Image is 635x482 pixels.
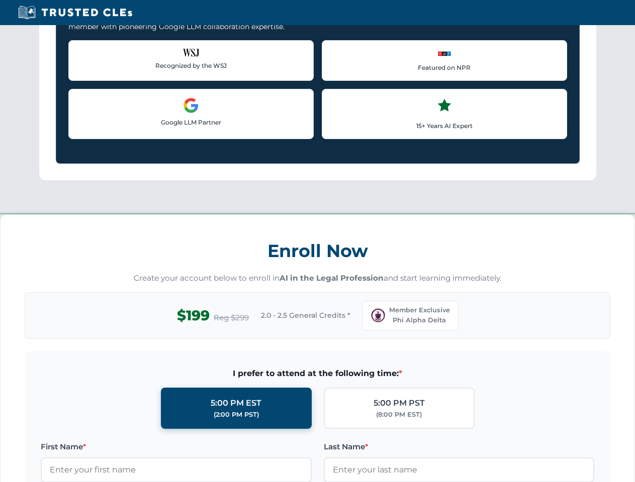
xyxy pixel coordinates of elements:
span: Member Exclusive Phi Alpha Delta [389,305,450,326]
span: Reg $299 [214,312,249,324]
img: Trusted CLEs [15,5,135,20]
div: (2:00 PM PST) [214,410,259,420]
label: First Name [41,441,312,453]
label: Last Name [324,441,595,453]
img: Google [183,97,199,113]
img: Wall Street Journal [183,49,199,57]
span: 2.0 - 2.5 General Credits * [261,310,350,321]
img: NPR [436,49,452,58]
p: 15+ Years AI Expert [330,121,559,131]
span: $199 [177,304,210,327]
div: (8:00 PM EST) [376,410,422,420]
div: 5:00 PM EST [211,397,261,410]
img: PAD [371,308,385,322]
p: Create your account below to enroll in and start learning immediately. [25,273,610,284]
div: 5:00 PM PST [374,397,425,410]
strong: AI in the Legal Profession [280,273,384,283]
span: I prefer to attend at the following time: [41,367,594,380]
p: Google LLM Partner [77,117,305,127]
h3: Enroll Now [25,235,610,267]
p: Featured on NPR [330,63,559,72]
p: Recognized by the WSJ [77,61,305,70]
